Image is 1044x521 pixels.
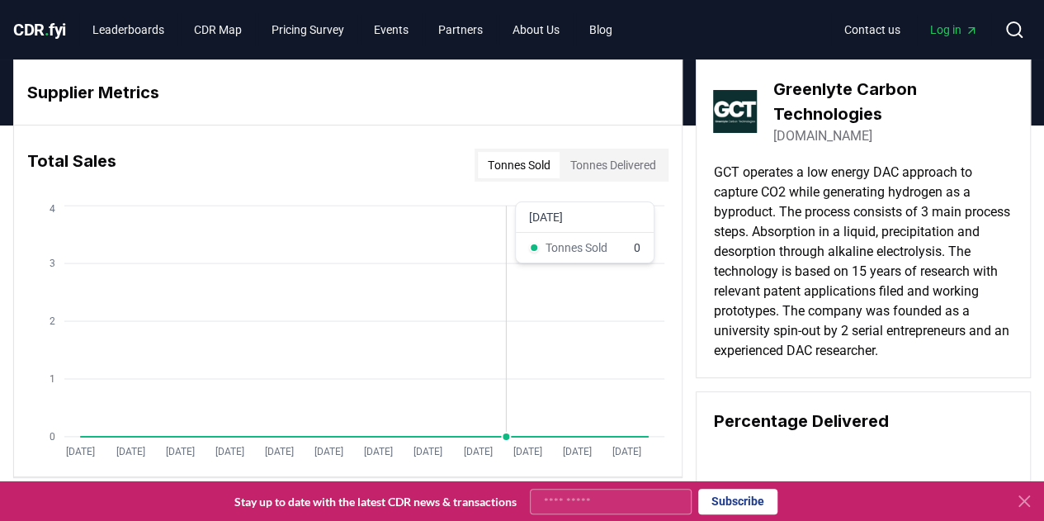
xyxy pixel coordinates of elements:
a: Leaderboards [79,15,177,45]
tspan: [DATE] [265,446,294,457]
a: CDR Map [181,15,255,45]
tspan: 3 [50,258,55,269]
h3: Supplier Metrics [27,80,668,105]
p: GCT operates a low energy DAC approach to capture CO2 while generating hydrogen as a byproduct. T... [713,163,1013,361]
span: Log in [930,21,978,38]
tspan: [DATE] [166,446,195,457]
tspan: [DATE] [364,446,393,457]
a: Contact us [831,15,914,45]
a: [DOMAIN_NAME] [773,126,872,146]
tspan: [DATE] [563,446,592,457]
span: CDR fyi [13,20,66,40]
tspan: [DATE] [464,446,493,457]
img: Greenlyte Carbon Technologies-logo [713,90,756,133]
tspan: 4 [50,203,55,215]
nav: Main [79,15,626,45]
a: CDR.fyi [13,18,66,41]
button: Tonnes Delivered [560,152,665,178]
a: Events [361,15,422,45]
a: Log in [917,15,991,45]
tspan: [DATE] [612,446,641,457]
a: Blog [576,15,626,45]
tspan: [DATE] [513,446,542,457]
tspan: 2 [50,315,55,327]
tspan: [DATE] [116,446,145,457]
a: Pricing Survey [258,15,357,45]
tspan: [DATE] [413,446,442,457]
a: Partners [425,15,496,45]
tspan: [DATE] [66,446,95,457]
h3: Total Sales [27,149,116,182]
tspan: 0 [50,431,55,443]
tspan: 1 [50,373,55,385]
tspan: [DATE] [314,446,343,457]
a: About Us [499,15,573,45]
nav: Main [831,15,991,45]
button: Tonnes Sold [478,152,560,178]
h3: Percentage Delivered [713,409,1013,433]
h3: Greenlyte Carbon Technologies [773,77,1013,126]
tspan: [DATE] [215,446,244,457]
span: . [45,20,50,40]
